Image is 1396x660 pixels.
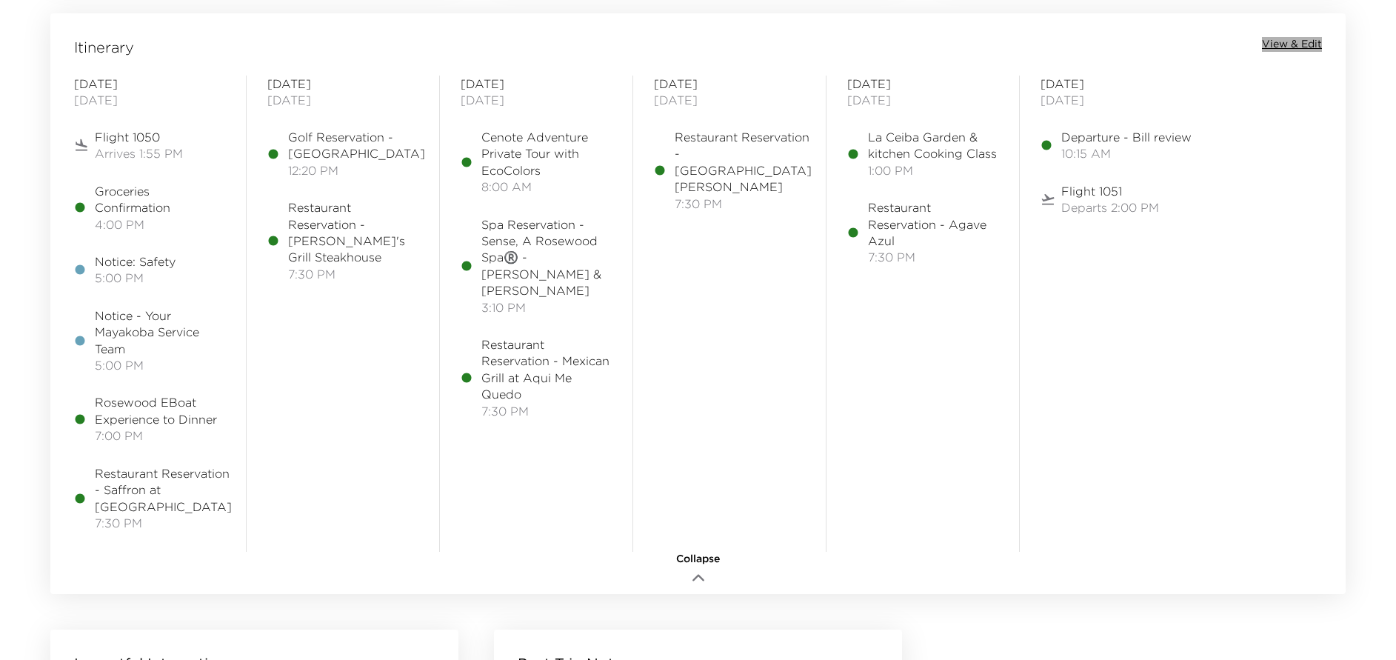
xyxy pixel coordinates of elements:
span: 7:00 PM [95,427,225,444]
button: Collapse [661,552,735,587]
span: 12:20 PM [288,162,425,179]
span: 1:00 PM [868,162,998,179]
span: [DATE] [267,76,418,92]
span: Golf Reservation - [GEOGRAPHIC_DATA] [288,129,425,162]
span: Arrives 1:55 PM [95,145,183,161]
span: [DATE] [74,92,225,108]
span: La Ceiba Garden & kitchen Cooking Class [868,129,998,162]
span: [DATE] [847,76,998,92]
span: 7:30 PM [675,196,812,212]
span: Departure - Bill review [1061,129,1192,145]
span: [DATE] [461,76,612,92]
span: [DATE] [1041,92,1192,108]
span: Notice - Your Mayakoba Service Team [95,307,225,357]
span: Notice: Safety [95,253,176,270]
span: 7:30 PM [288,266,418,282]
span: 7:30 PM [481,403,612,419]
span: [DATE] [654,92,805,108]
span: Cenote Adventure Private Tour with EcoColors [481,129,612,179]
button: View & Edit [1262,37,1322,52]
span: Flight 1051 [1061,183,1159,199]
span: Flight 1050 [95,129,183,145]
span: 8:00 AM [481,179,612,195]
span: [DATE] [267,92,418,108]
span: 7:30 PM [868,249,998,265]
span: 5:00 PM [95,357,225,373]
span: 4:00 PM [95,216,225,233]
span: Restaurant Reservation - [GEOGRAPHIC_DATA][PERSON_NAME] [675,129,812,196]
span: [DATE] [74,76,225,92]
span: 7:30 PM [95,515,232,531]
span: 10:15 AM [1061,145,1192,161]
span: 5:00 PM [95,270,176,286]
span: Restaurant Reservation - Mexican Grill at Aqui Me Quedo [481,336,612,403]
span: Spa Reservation - Sense, A Rosewood Spa®️ - [PERSON_NAME] & [PERSON_NAME] [481,216,612,299]
span: 3:10 PM [481,299,612,316]
span: Restaurant Reservation - [PERSON_NAME]'s Grill Steakhouse [288,199,418,266]
span: [DATE] [461,92,612,108]
span: Restaurant Reservation - Saffron at [GEOGRAPHIC_DATA] [95,465,232,515]
span: [DATE] [847,92,998,108]
span: [DATE] [654,76,805,92]
span: Groceries Confirmation [95,183,225,216]
span: Collapse [676,552,720,567]
span: Restaurant Reservation - Agave Azul [868,199,998,249]
span: Itinerary [74,37,134,58]
span: Departs 2:00 PM [1061,199,1159,216]
span: Rosewood EBoat Experience to Dinner [95,394,225,427]
span: [DATE] [1041,76,1192,92]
